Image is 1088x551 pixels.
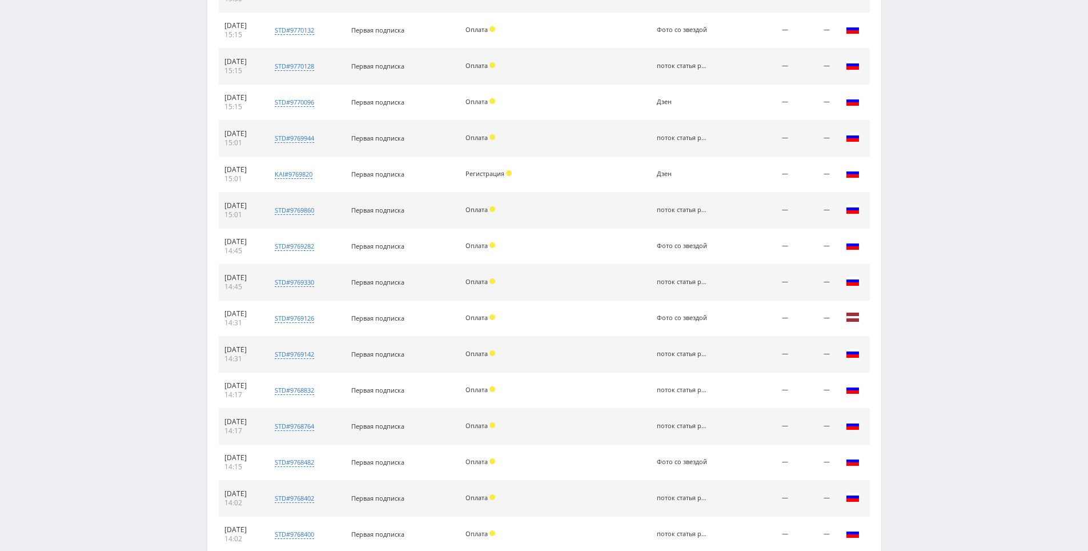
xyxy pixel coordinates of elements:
span: Оплата [465,457,488,466]
img: rus.png [846,526,860,540]
span: Холд [489,26,495,32]
td: — [794,13,835,49]
div: [DATE] [224,57,258,66]
td: — [735,121,794,157]
td: — [735,13,794,49]
div: std#9769860 [275,206,314,215]
td: — [794,337,835,373]
div: Дзен [657,170,708,178]
span: Холд [489,134,495,140]
span: Холд [489,62,495,68]
td: — [735,481,794,517]
span: Оплата [465,133,488,142]
span: Первая подписка [351,278,404,286]
span: Холд [489,350,495,356]
div: поток статья рерайт [657,422,708,430]
div: поток статья рерайт [657,350,708,358]
img: rus.png [846,130,860,144]
div: [DATE] [224,273,258,282]
span: Оплата [465,349,488,358]
div: 14:15 [224,462,258,472]
td: — [794,481,835,517]
div: [DATE] [224,489,258,498]
td: — [735,373,794,409]
span: Первая подписка [351,494,404,502]
div: 14:17 [224,390,258,400]
div: std#9768832 [275,386,314,395]
span: Оплата [465,277,488,286]
span: Первая подписка [351,314,404,322]
div: std#9768482 [275,458,314,467]
span: Холд [489,458,495,464]
img: rus.png [846,346,860,360]
div: поток статья рерайт [657,530,708,538]
img: rus.png [846,58,860,72]
div: [DATE] [224,417,258,426]
span: Первая подписка [351,242,404,250]
div: [DATE] [224,525,258,534]
span: Первая подписка [351,458,404,466]
div: [DATE] [224,453,258,462]
div: std#9768400 [275,530,314,539]
td: — [794,229,835,265]
div: [DATE] [224,93,258,102]
span: Холд [489,314,495,320]
td: — [794,157,835,193]
div: std#9768764 [275,422,314,431]
span: Первая подписка [351,350,404,358]
div: 14:45 [224,246,258,255]
span: Холд [489,206,495,212]
span: Холд [489,242,495,248]
td: — [794,265,835,301]
img: rus.png [846,94,860,108]
div: Фото со звездой [657,458,708,466]
span: Оплата [465,385,488,394]
td: — [735,193,794,229]
img: rus.png [846,382,860,396]
div: [DATE] [224,201,258,210]
div: поток статья рерайт [657,494,708,502]
span: Оплата [465,205,488,214]
div: std#9770132 [275,26,314,35]
div: поток статья рерайт [657,386,708,394]
span: Первая подписка [351,170,404,178]
div: поток статья рерайт [657,206,708,214]
td: — [735,49,794,85]
div: [DATE] [224,165,258,174]
span: Оплата [465,313,488,322]
div: [DATE] [224,345,258,354]
div: std#9769282 [275,242,314,251]
div: 15:15 [224,102,258,111]
span: Холд [489,530,495,536]
div: Дзен [657,98,708,106]
div: 14:17 [224,426,258,436]
td: — [735,337,794,373]
span: Холд [506,170,512,176]
span: Оплата [465,493,488,502]
img: rus.png [846,166,860,180]
img: rus.png [846,454,860,468]
div: Фото со звездой [657,314,708,322]
span: Первая подписка [351,206,404,214]
div: std#9770096 [275,98,314,107]
span: Холд [489,98,495,104]
div: поток статья рерайт [657,278,708,286]
div: 15:01 [224,138,258,147]
div: 14:31 [224,318,258,328]
img: rus.png [846,274,860,288]
div: [DATE] [224,129,258,138]
span: Регистрация [465,169,504,178]
span: Оплата [465,97,488,106]
div: kai#9769820 [275,170,312,179]
td: — [735,85,794,121]
img: lva.png [846,310,860,324]
img: rus.png [846,418,860,432]
td: — [735,301,794,337]
td: — [794,121,835,157]
span: Оплата [465,25,488,34]
td: — [735,445,794,481]
td: — [794,301,835,337]
div: Фото со звездой [657,242,708,250]
img: rus.png [846,22,860,36]
div: std#9769944 [275,134,314,143]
